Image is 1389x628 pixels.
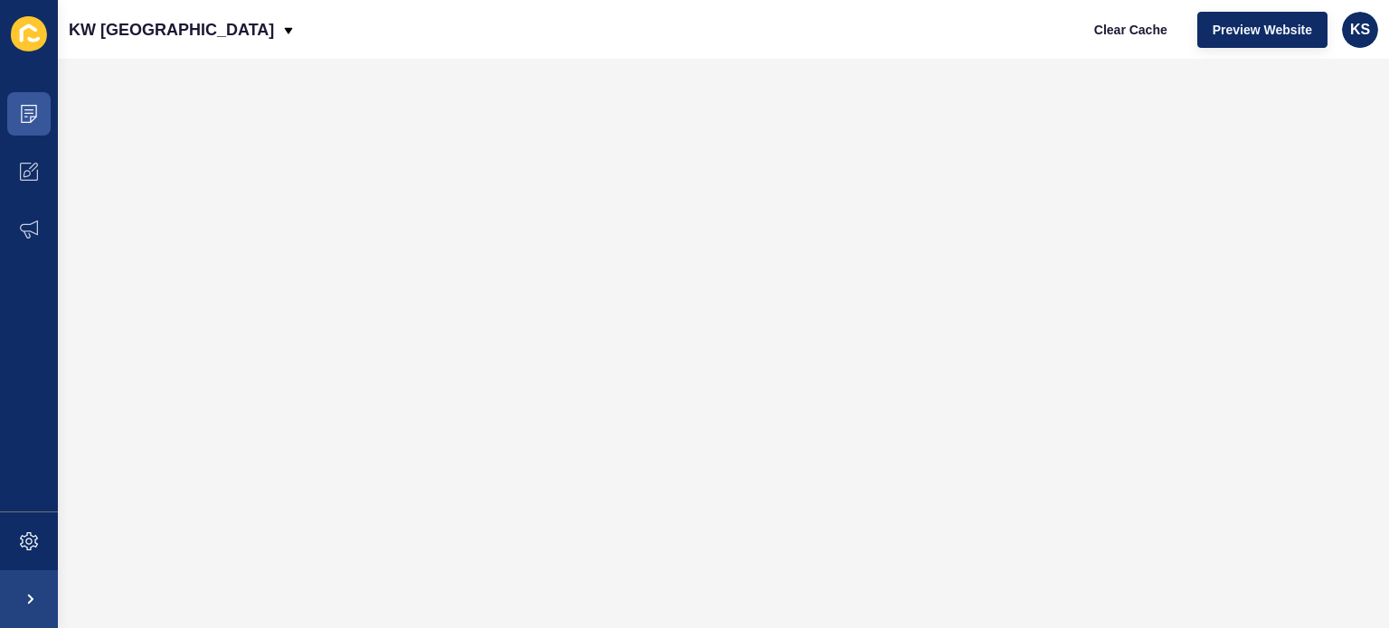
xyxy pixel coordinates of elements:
[69,7,274,52] p: KW [GEOGRAPHIC_DATA]
[1350,21,1370,39] span: KS
[1213,21,1312,39] span: Preview Website
[1094,21,1167,39] span: Clear Cache
[1197,12,1328,48] button: Preview Website
[1079,12,1183,48] button: Clear Cache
